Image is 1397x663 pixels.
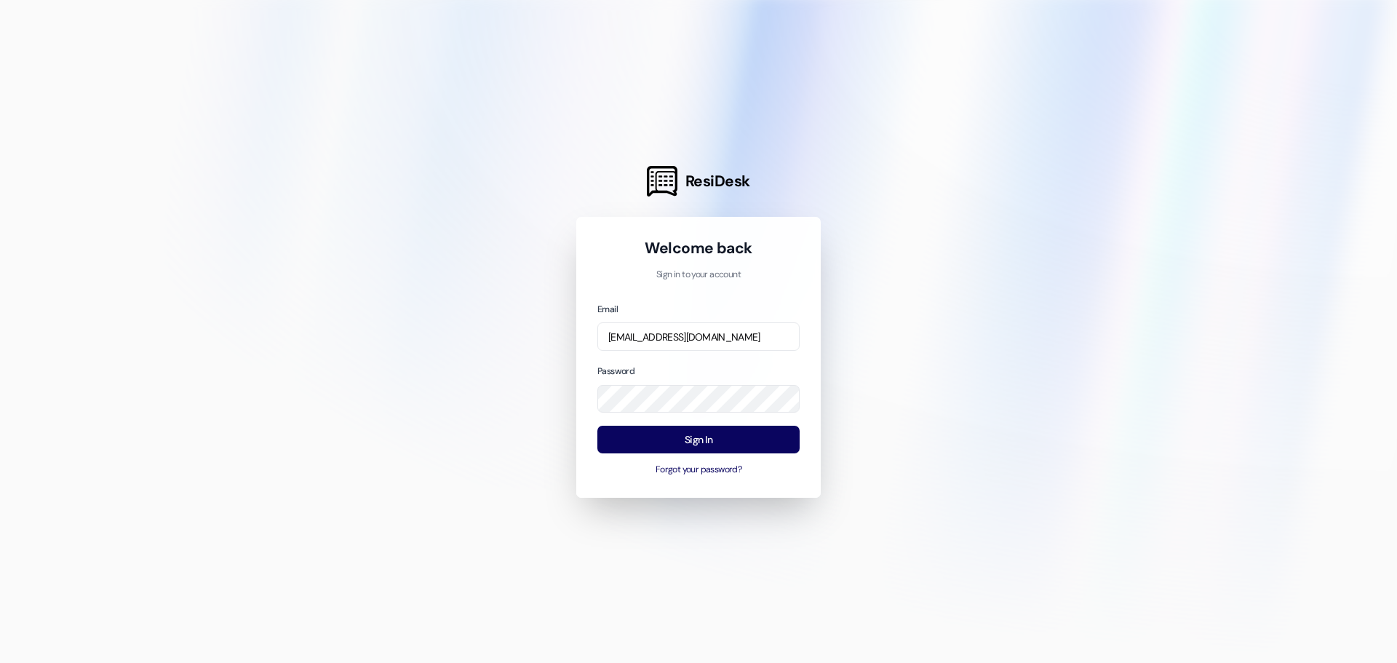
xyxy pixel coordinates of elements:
[597,303,618,315] label: Email
[597,322,800,351] input: name@example.com
[647,166,677,196] img: ResiDesk Logo
[597,464,800,477] button: Forgot your password?
[597,238,800,258] h1: Welcome back
[597,269,800,282] p: Sign in to your account
[597,365,634,377] label: Password
[685,171,750,191] span: ResiDesk
[597,426,800,454] button: Sign In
